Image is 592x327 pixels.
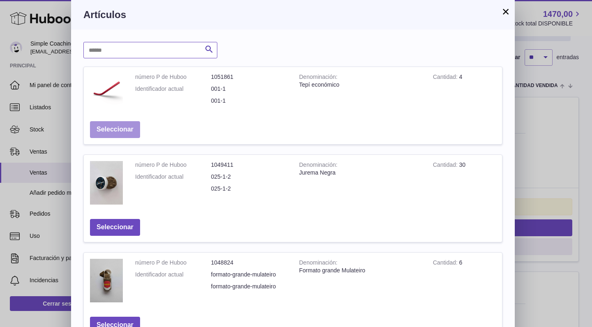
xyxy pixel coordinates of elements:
img: Tepí económico [90,73,123,106]
dt: Identificador actual [135,85,211,93]
strong: Denominación [299,259,337,268]
h3: Artículos [83,8,502,21]
dd: 1049411 [211,161,287,169]
td: 6 [427,253,502,311]
dd: formato-grande-mulateiro [211,271,287,279]
button: Seleccionar [90,219,140,236]
button: Seleccionar [90,121,140,138]
img: Jurema Negra [90,161,123,205]
div: Tepí económico [299,81,421,89]
dd: 1051861 [211,73,287,81]
dt: Identificador actual [135,271,211,279]
img: Formato grande Mulateiro [90,259,123,302]
dd: 025-1-2 [211,185,287,193]
dt: Identificador actual [135,173,211,181]
dd: 001-1 [211,97,287,105]
strong: Cantidad [433,161,459,170]
strong: Denominación [299,74,337,82]
dd: 001-1 [211,85,287,93]
dd: 1048824 [211,259,287,267]
button: × [501,7,511,16]
td: 30 [427,155,502,213]
div: Formato grande Mulateiro [299,267,421,274]
strong: Denominación [299,161,337,170]
td: 4 [427,67,502,115]
dt: número P de Huboo [135,161,211,169]
div: Jurema Negra [299,169,421,177]
dt: número P de Huboo [135,73,211,81]
strong: Cantidad [433,259,459,268]
strong: Cantidad [433,74,459,82]
dt: número P de Huboo [135,259,211,267]
dd: 025-1-2 [211,173,287,181]
dd: formato-grande-mulateiro [211,283,287,290]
